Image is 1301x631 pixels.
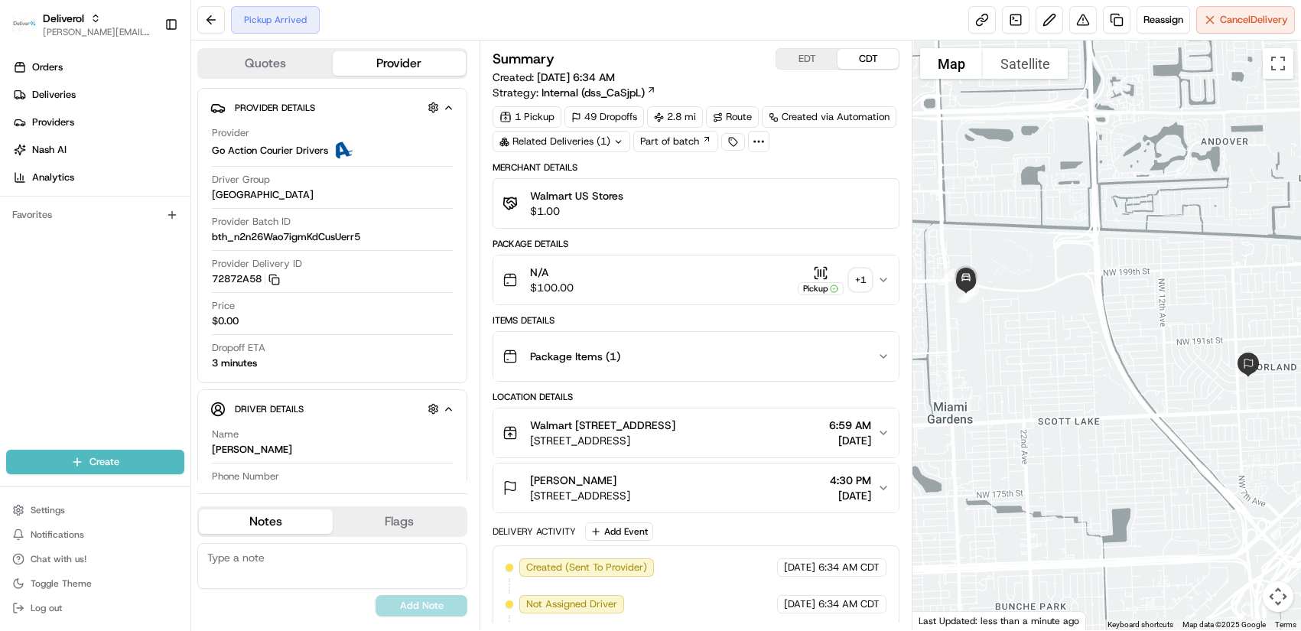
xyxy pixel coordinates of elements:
[912,611,1086,630] div: Last Updated: less than a minute ago
[493,106,561,128] div: 1 Pickup
[633,131,718,152] a: Part of batch
[530,280,574,295] span: $100.00
[212,470,279,483] span: Phone Number
[210,95,454,120] button: Provider Details
[762,106,896,128] a: Created via Automation
[647,106,703,128] div: 2.8 mi
[6,524,184,545] button: Notifications
[706,106,759,128] a: Route
[108,259,185,271] a: Powered byPylon
[564,106,644,128] div: 49 Dropoffs
[43,26,152,38] span: [PERSON_NAME][EMAIL_ADDRESS][PERSON_NAME][DOMAIN_NAME]
[32,171,74,184] span: Analytics
[530,188,623,203] span: Walmart US Stores
[530,203,623,219] span: $1.00
[530,265,574,280] span: N/A
[6,203,184,227] div: Favorites
[89,455,119,469] span: Create
[493,52,555,66] h3: Summary
[212,126,249,140] span: Provider
[916,610,967,630] a: Open this area in Google Maps (opens a new window)
[199,509,333,534] button: Notes
[9,216,123,243] a: 📗Knowledge Base
[493,332,899,381] button: Package Items (1)
[235,403,304,415] span: Driver Details
[829,418,871,433] span: 6:59 AM
[15,15,46,46] img: Nash
[334,141,353,160] img: ActionCourier.png
[212,428,239,441] span: Name
[32,143,67,157] span: Nash AI
[1220,13,1288,27] span: Cancel Delivery
[493,131,630,152] div: Related Deliveries (1)
[260,151,278,169] button: Start new chat
[210,396,454,421] button: Driver Details
[838,49,899,69] button: CDT
[145,222,246,237] span: API Documentation
[6,573,184,594] button: Toggle Theme
[40,99,252,115] input: Clear
[830,473,871,488] span: 4:30 PM
[776,49,838,69] button: EDT
[212,173,270,187] span: Driver Group
[212,299,235,313] span: Price
[983,48,1068,79] button: Show satellite imagery
[6,138,190,162] a: Nash AI
[951,280,981,309] div: 3
[15,223,28,236] div: 📗
[932,262,961,291] div: 1
[52,161,194,174] div: We're available if you need us!
[12,14,37,35] img: Deliverol
[493,525,576,538] div: Delivery Activity
[212,341,265,355] span: Dropoff ETA
[6,110,190,135] a: Providers
[6,499,184,521] button: Settings
[830,488,871,503] span: [DATE]
[784,597,815,611] span: [DATE]
[32,88,76,102] span: Deliveries
[6,450,184,474] button: Create
[152,259,185,271] span: Pylon
[493,314,899,327] div: Items Details
[6,548,184,570] button: Chat with us!
[31,504,65,516] span: Settings
[493,161,899,174] div: Merchant Details
[530,418,675,433] span: Walmart [STREET_ADDRESS]
[31,222,117,237] span: Knowledge Base
[6,83,190,107] a: Deliveries
[530,433,675,448] span: [STREET_ADDRESS]
[526,561,647,574] span: Created (Sent To Provider)
[212,188,314,202] span: [GEOGRAPHIC_DATA]
[212,144,328,158] span: Go Action Courier Drivers
[493,408,899,457] button: Walmart [STREET_ADDRESS][STREET_ADDRESS]6:59 AM[DATE]
[212,272,280,286] button: 72872A58
[798,265,844,295] button: Pickup
[537,70,615,84] span: [DATE] 6:34 AM
[15,61,278,86] p: Welcome 👋
[1263,581,1293,612] button: Map camera controls
[493,255,899,304] button: N/A$100.00Pickup+1
[15,146,43,174] img: 1736555255976-a54dd68f-1ca7-489b-9aae-adbdc363a1c4
[798,282,844,295] div: Pickup
[31,602,62,614] span: Log out
[585,522,653,541] button: Add Event
[493,391,899,403] div: Location Details
[52,146,251,161] div: Start new chat
[333,51,467,76] button: Provider
[530,488,630,503] span: [STREET_ADDRESS]
[530,473,616,488] span: [PERSON_NAME]
[829,433,871,448] span: [DATE]
[526,597,617,611] span: Not Assigned Driver
[1275,620,1296,629] a: Terms (opens in new tab)
[542,85,656,100] a: Internal (dss_CaSjpL)
[31,529,84,541] span: Notifications
[916,610,967,630] img: Google
[818,597,880,611] span: 6:34 AM CDT
[32,115,74,129] span: Providers
[493,85,656,100] div: Strategy:
[43,11,84,26] span: Deliverol
[212,215,291,229] span: Provider Batch ID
